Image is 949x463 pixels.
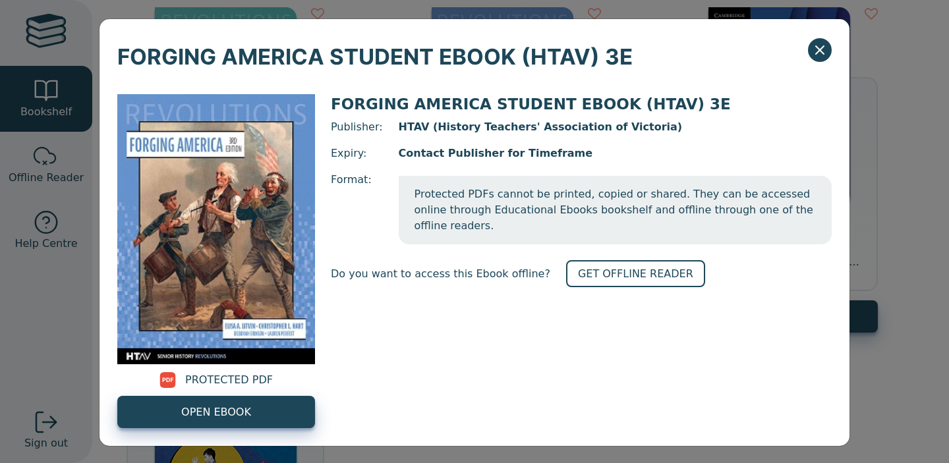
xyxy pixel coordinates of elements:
span: Expiry: [331,146,383,161]
span: PROTECTED PDF [185,372,273,388]
span: Contact Publisher for Timeframe [399,146,832,161]
span: FORGING AMERICA STUDENT EBOOK (HTAV) 3E [331,95,731,113]
span: Publisher: [331,119,383,135]
span: OPEN EBOOK [181,404,251,420]
button: Close [808,38,832,62]
img: pdf.svg [159,372,176,388]
a: GET OFFLINE READER [566,260,705,287]
span: Format: [331,172,383,244]
div: Do you want to access this Ebook offline? [331,260,832,287]
span: HTAV (History Teachers' Association of Victoria) [399,119,832,135]
span: Protected PDFs cannot be printed, copied or shared. They can be accessed online through Education... [399,176,832,244]
a: OPEN EBOOK [117,396,315,428]
span: FORGING AMERICA STUDENT EBOOK (HTAV) 3E [117,37,633,76]
img: a6dd860d-0bae-eb11-a9a3-0272d098c78b.jpg [117,94,315,364]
